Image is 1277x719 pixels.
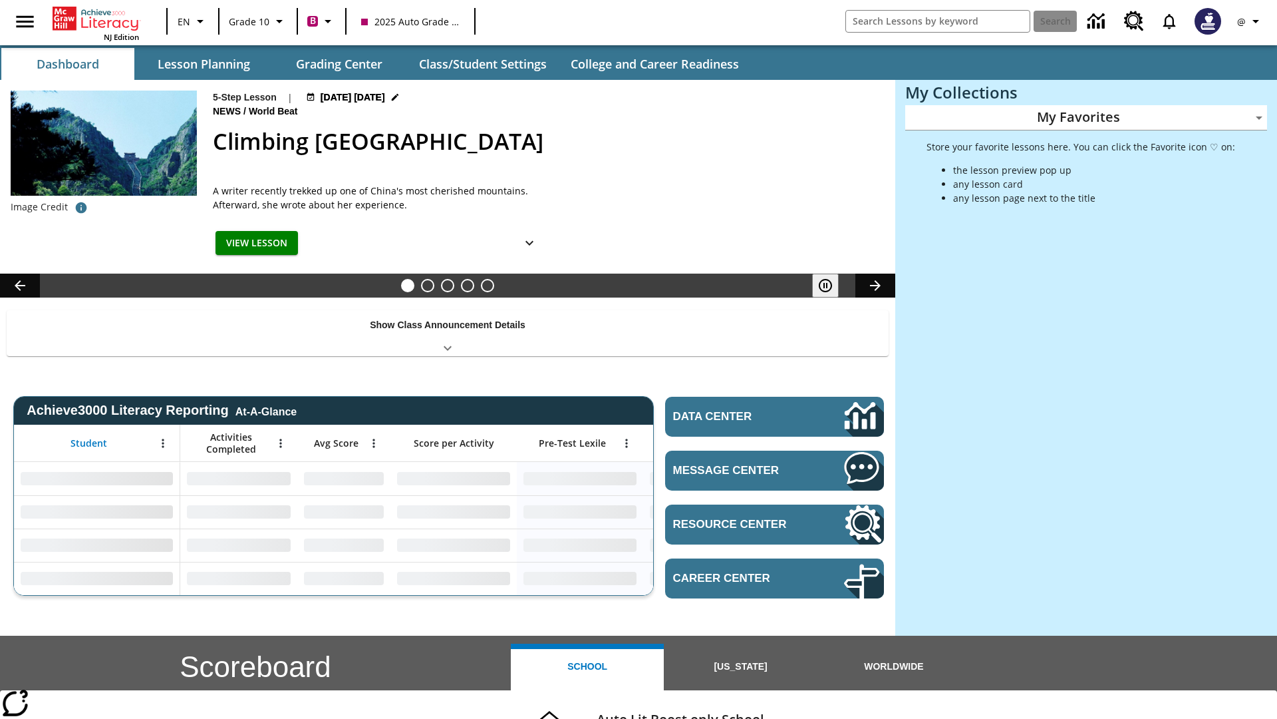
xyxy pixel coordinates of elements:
img: Avatar [1195,8,1221,35]
div: No Data, [643,529,770,562]
button: Show Details [516,231,543,256]
button: Lesson Planning [137,48,270,80]
h2: Climbing Mount Tai [213,124,879,158]
div: No Data, [180,529,297,562]
a: Message Center [665,451,884,491]
div: Pause [812,274,852,298]
button: Boost Class color is violet red. Change class color [302,9,341,33]
button: Pause [812,274,839,298]
div: My Favorites [905,105,1267,130]
a: Data Center [665,397,884,437]
div: A writer recently trekked up one of China's most cherished mountains. Afterward, she wrote about ... [213,184,545,212]
div: At-A-Glance [235,403,297,418]
p: Store your favorite lessons here. You can click the Favorite icon ♡ on: [926,140,1235,154]
button: Class/Student Settings [408,48,557,80]
span: @ [1237,15,1246,29]
button: Jul 22 - Jun 30 Choose Dates [303,91,402,105]
button: [US_STATE] [664,644,817,690]
button: Slide 3 Pre-release lesson [441,279,454,292]
button: School [511,644,664,690]
span: Grade 10 [229,15,269,29]
div: No Data, [643,462,770,495]
span: Score per Activity [414,437,494,449]
button: Slide 5 Remembering Justice O'Connor [481,279,494,292]
button: Lesson carousel, Next [855,274,895,298]
span: | [287,91,293,105]
a: Notifications [1152,4,1187,39]
button: Open Menu [617,433,637,453]
a: Home [53,5,139,32]
span: [DATE] [DATE] [321,91,385,105]
span: EN [178,15,190,29]
button: Open Menu [153,433,173,453]
div: No Data, [297,462,390,495]
li: any lesson card [953,177,1235,191]
button: College and Career Readiness [560,48,750,80]
button: Dashboard [1,48,134,80]
div: No Data, [643,495,770,529]
a: Career Center [665,559,884,599]
span: News [213,105,243,119]
span: Message Center [673,464,804,477]
img: 6000 stone steps to climb Mount Tai in Chinese countryside [11,91,197,196]
div: No Data, [297,562,390,595]
a: Resource Center, Will open in new tab [665,505,884,545]
li: the lesson preview pop up [953,163,1235,177]
span: Achieve3000 Literacy Reporting [27,403,297,418]
span: Resource Center [673,518,804,531]
a: Data Center [1079,3,1116,40]
p: Image Credit [11,200,68,214]
span: / [243,106,246,117]
input: search field [846,11,1030,32]
div: Home [53,4,139,42]
button: Language: EN, Select a language [172,9,214,33]
span: Student [71,437,107,449]
div: No Data, [180,495,297,529]
button: Slide 4 Career Lesson [461,279,474,292]
div: No Data, [180,462,297,495]
button: Worldwide [817,644,970,690]
div: No Data, [180,562,297,595]
span: B [310,13,316,29]
button: Profile/Settings [1229,9,1272,33]
h3: My Collections [905,83,1267,102]
a: Resource Center, Will open in new tab [1116,3,1152,39]
button: Open Menu [364,433,384,453]
span: Activities Completed [187,431,275,455]
button: Grade: Grade 10, Select a grade [223,9,293,33]
button: Slide 1 Climbing Mount Tai [401,279,414,292]
span: Data Center [673,410,799,423]
button: Open Menu [271,433,291,453]
button: Open side menu [5,2,45,41]
p: Show Class Announcement Details [370,318,525,332]
span: Avg Score [314,437,358,449]
li: any lesson page next to the title [953,191,1235,205]
div: No Data, [297,495,390,529]
button: Credit for photo and all related images: Public Domain/Charlie Fong [68,196,94,220]
button: Grading Center [273,48,406,80]
div: No Data, [297,529,390,562]
button: View Lesson [215,231,298,256]
div: Show Class Announcement Details [7,310,889,356]
span: World Beat [249,105,301,119]
span: NJ Edition [104,32,139,42]
p: 5-Step Lesson [213,91,277,105]
button: Slide 2 Defining Our Government's Purpose [421,279,434,292]
div: No Data, [643,562,770,595]
span: Pre-Test Lexile [539,437,606,449]
span: 2025 Auto Grade 10 [361,15,460,29]
button: Select a new avatar [1187,4,1229,39]
span: Career Center [673,572,804,585]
